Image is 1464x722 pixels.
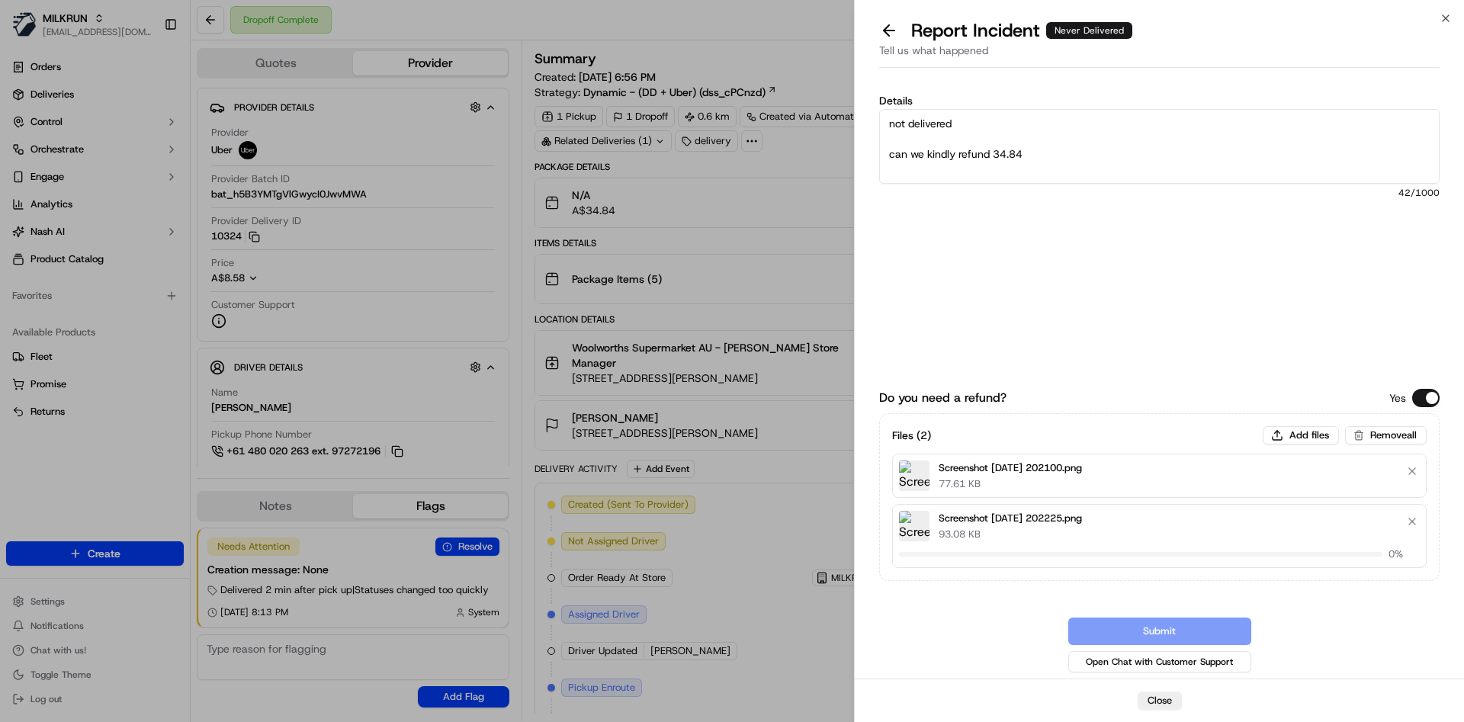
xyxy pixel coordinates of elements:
img: Screenshot 2025-09-16 202100.png [899,460,929,491]
textarea: not delivered can we kindly refund 34.84 [879,109,1440,184]
button: Removeall [1345,426,1427,444]
span: 0 % [1389,547,1417,561]
label: Do you need a refund? [879,389,1006,407]
button: Add files [1263,426,1339,444]
p: Yes [1389,390,1406,406]
button: Open Chat with Customer Support [1068,651,1251,672]
p: 77.61 KB [939,477,1082,491]
p: Screenshot [DATE] 202100.png [939,460,1082,476]
button: Remove file [1401,511,1423,532]
button: Remove file [1401,460,1423,482]
h3: Files ( 2 ) [892,428,931,443]
p: Screenshot [DATE] 202225.png [939,511,1082,526]
span: 42 /1000 [879,187,1440,199]
img: Screenshot 2025-09-16 202225.png [899,511,929,541]
label: Details [879,95,1440,106]
button: Close [1138,692,1182,710]
p: Report Incident [911,18,1132,43]
div: Tell us what happened [879,43,1440,68]
div: Never Delivered [1046,22,1132,39]
p: 93.08 KB [939,528,1082,541]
